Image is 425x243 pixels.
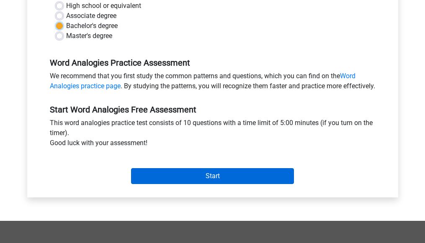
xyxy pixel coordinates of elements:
[66,21,118,31] label: Bachelor's degree
[66,11,116,21] label: Associate degree
[44,118,382,151] div: This word analogies practice test consists of 10 questions with a time limit of 5:00 minutes (if ...
[66,31,112,41] label: Master's degree
[131,168,294,184] input: Start
[50,105,376,115] h5: Start Word Analogies Free Assessment
[50,58,376,68] h5: Word Analogies Practice Assessment
[44,71,382,95] div: We recommend that you first study the common patterns and questions, which you can find on the . ...
[66,1,141,11] label: High school or equivalent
